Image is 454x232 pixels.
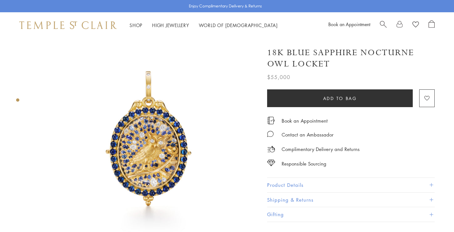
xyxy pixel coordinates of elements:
[199,22,278,28] a: World of [DEMOGRAPHIC_DATA]World of [DEMOGRAPHIC_DATA]
[152,22,189,28] a: High JewelleryHigh Jewellery
[130,21,278,29] nav: Main navigation
[328,21,370,27] a: Book an Appointment
[267,145,275,153] img: icon_delivery.svg
[282,145,360,153] p: Complimentary Delivery and Returns
[429,20,435,30] a: Open Shopping Bag
[323,95,357,102] span: Add to bag
[422,202,448,226] iframe: Gorgias live chat messenger
[380,20,387,30] a: Search
[189,3,262,9] p: Enjoy Complimentary Delivery & Returns
[282,117,328,124] a: Book an Appointment
[267,178,435,192] button: Product Details
[267,47,435,70] h1: 18K Blue Sapphire Nocturne Owl Locket
[130,22,142,28] a: ShopShop
[267,193,435,207] button: Shipping & Returns
[19,21,117,29] img: Temple St. Clair
[267,117,275,124] img: icon_appointment.svg
[267,73,290,81] span: $55,000
[16,97,19,107] div: Product gallery navigation
[282,131,333,139] div: Contact an Ambassador
[412,20,419,30] a: View Wishlist
[267,160,275,166] img: icon_sourcing.svg
[267,131,274,137] img: MessageIcon-01_2.svg
[267,89,413,107] button: Add to bag
[267,207,435,222] button: Gifting
[282,160,326,168] div: Responsible Sourcing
